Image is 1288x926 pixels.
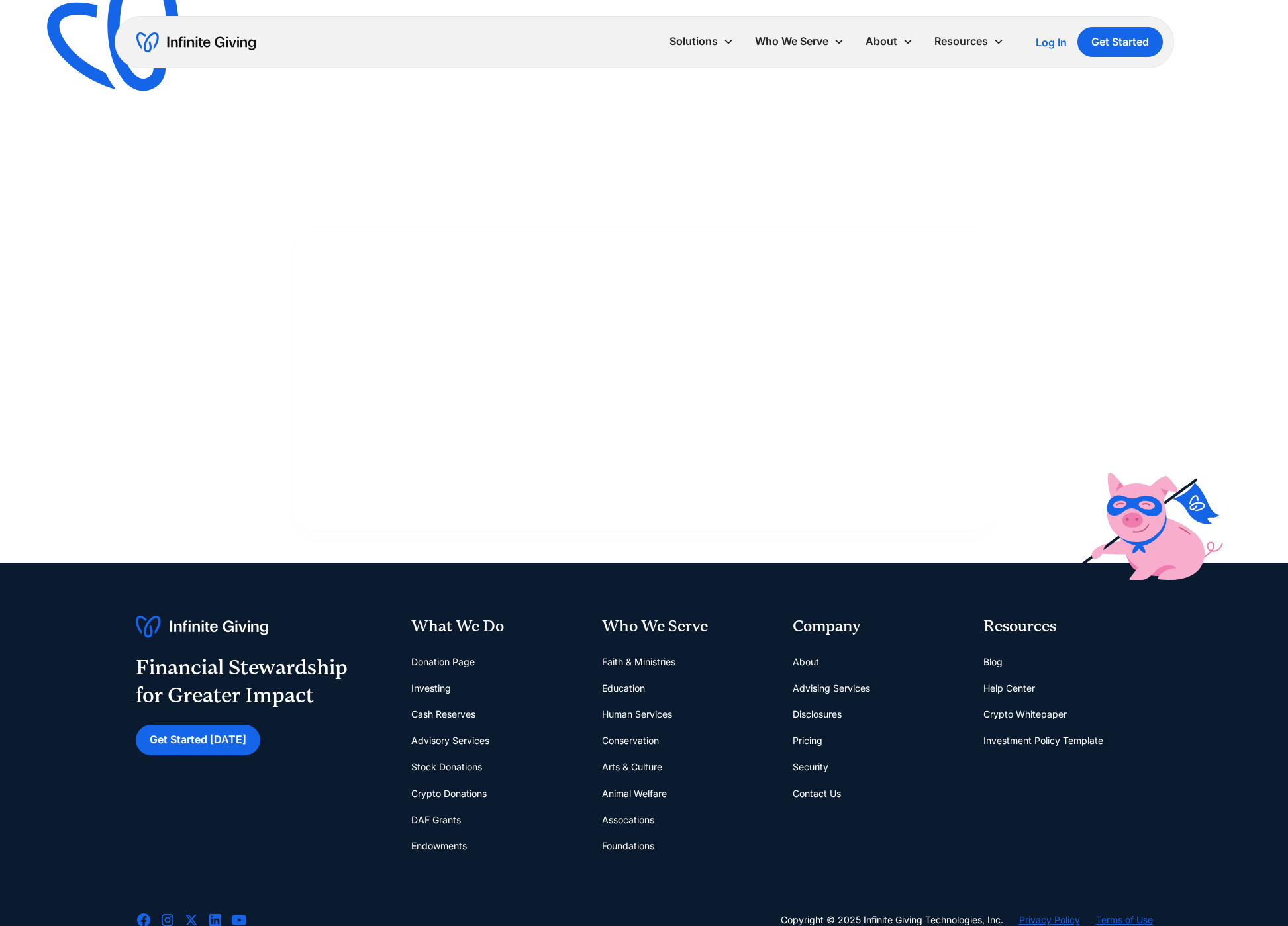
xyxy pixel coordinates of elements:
[1036,34,1067,50] a: Log In
[983,675,1035,702] a: Help Center
[411,807,461,833] a: DAF Grants
[866,32,897,50] div: About
[411,675,451,702] a: Investing
[983,701,1067,727] a: Crypto Whitepaper
[411,727,489,754] a: Advisory Services
[136,654,348,709] div: Financial Stewardship for Greater Impact
[1077,27,1163,57] a: Get Started
[793,754,828,780] a: Security
[659,27,744,56] div: Solutions
[983,727,1103,754] a: Investment Policy Template
[924,27,1015,56] div: Resources
[602,754,662,780] a: Arts & Culture
[983,649,1003,675] a: Blog
[793,616,962,638] div: Company
[744,27,855,56] div: Who We Serve
[793,727,822,754] a: Pricing
[669,32,718,50] div: Solutions
[602,616,771,638] div: Who We Serve
[411,754,482,780] a: Stock Donations
[983,616,1153,638] div: Resources
[602,807,654,833] a: Assocations
[793,675,870,702] a: Advising Services
[755,32,828,50] div: Who We Serve
[411,649,475,675] a: Donation Page
[136,725,260,755] a: Get Started [DATE]
[602,701,672,727] a: Human Services
[793,701,842,727] a: Disclosures
[411,833,467,859] a: Endowments
[602,649,675,675] a: Faith & Ministries
[934,32,988,50] div: Resources
[411,616,581,638] div: What We Do
[411,780,487,807] a: Crypto Donations
[602,727,659,754] a: Conservation
[602,780,667,807] a: Animal Welfare
[602,675,645,702] a: Education
[1036,37,1067,48] div: Log In
[855,27,924,56] div: About
[793,780,841,807] a: Contact Us
[793,649,819,675] a: About
[136,32,256,53] a: home
[602,833,654,859] a: Foundations
[411,701,475,727] a: Cash Reserves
